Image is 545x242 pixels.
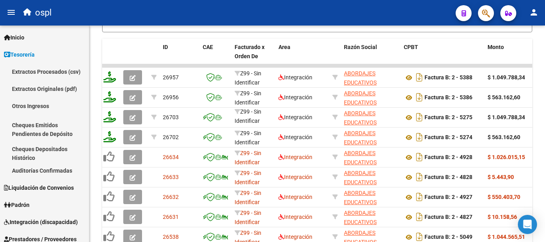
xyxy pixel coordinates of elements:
span: Integración [278,94,312,100]
span: Z99 - Sin Identificar [235,170,261,185]
datatable-header-cell: Razón Social [341,39,401,74]
i: Descargar documento [414,71,425,84]
span: Z99 - Sin Identificar [235,150,261,165]
strong: Factura B: 2 - 4827 [425,214,472,220]
datatable-header-cell: Area [275,39,329,74]
span: 26634 [163,154,179,160]
span: ABORDAJES EDUCATIVOS EMPATIA SA [344,70,377,95]
span: ABORDAJES EDUCATIVOS EMPATIA SA [344,130,377,155]
span: Integración [278,234,312,240]
span: Integración [278,174,312,180]
span: Padrón [4,201,30,209]
span: 26956 [163,94,179,100]
span: Facturado x Orden De [235,44,265,59]
strong: $ 1.044.565,51 [488,234,525,240]
div: 30715874136 [344,209,397,225]
span: Integración [278,214,312,220]
span: ABORDAJES EDUCATIVOS EMPATIA SA [344,150,377,175]
i: Descargar documento [414,91,425,104]
i: Descargar documento [414,151,425,163]
div: 30715874136 [344,129,397,146]
span: ID [163,44,168,50]
strong: Factura B: 2 - 5386 [425,94,472,101]
span: 26703 [163,114,179,120]
i: Descargar documento [414,131,425,144]
strong: Factura B: 2 - 5049 [425,234,472,240]
div: Open Intercom Messenger [518,215,537,234]
strong: $ 1.049.788,34 [488,114,525,120]
span: 26957 [163,74,179,81]
strong: $ 1.026.015,15 [488,154,525,160]
span: Integración (discapacidad) [4,218,78,226]
strong: Factura B: 2 - 4927 [425,194,472,201]
span: Z99 - Sin Identificar [235,190,261,205]
i: Descargar documento [414,171,425,183]
i: Descargar documento [414,111,425,124]
div: 30715874136 [344,89,397,106]
strong: Factura B: 2 - 5274 [425,134,472,141]
span: ABORDAJES EDUCATIVOS EMPATIA SA [344,110,377,135]
span: CAE [203,44,213,50]
span: 26538 [163,234,179,240]
div: 30715874136 [344,149,397,165]
datatable-header-cell: Monto [484,39,532,74]
div: 30715874136 [344,189,397,205]
span: Integración [278,114,312,120]
span: Z99 - Sin Identificar [235,90,261,106]
span: ABORDAJES EDUCATIVOS EMPATIA SA [344,170,377,195]
span: Z99 - Sin Identificar [235,70,261,86]
span: ABORDAJES EDUCATIVOS EMPATIA SA [344,210,377,234]
strong: Factura B: 2 - 5388 [425,75,472,81]
strong: $ 550.403,70 [488,194,520,200]
span: CPBT [404,44,418,50]
span: Integración [278,134,312,140]
span: Integración [278,154,312,160]
datatable-header-cell: CAE [199,39,231,74]
strong: $ 1.049.788,34 [488,74,525,81]
strong: Factura B: 2 - 4828 [425,174,472,181]
span: ospl [35,4,51,22]
i: Descargar documento [414,191,425,203]
span: Z99 - Sin Identificar [235,210,261,225]
strong: Factura B: 2 - 5275 [425,114,472,121]
strong: Factura B: 2 - 4928 [425,154,472,161]
div: 30715874136 [344,69,397,86]
strong: $ 563.162,60 [488,134,520,140]
strong: $ 10.158,56 [488,214,517,220]
mat-icon: person [529,8,539,17]
div: 30715874136 [344,109,397,126]
datatable-header-cell: Facturado x Orden De [231,39,275,74]
span: ABORDAJES EDUCATIVOS EMPATIA SA [344,190,377,214]
span: 26632 [163,194,179,200]
div: 30715874136 [344,169,397,185]
span: Monto [488,44,504,50]
mat-icon: menu [6,8,16,17]
span: Inicio [4,33,24,42]
span: Tesorería [4,50,35,59]
span: 26631 [163,214,179,220]
span: 26633 [163,174,179,180]
strong: $ 5.443,90 [488,174,514,180]
strong: $ 563.162,60 [488,94,520,100]
datatable-header-cell: ID [160,39,199,74]
span: Z99 - Sin Identificar [235,130,261,146]
span: Integración [278,74,312,81]
datatable-header-cell: CPBT [401,39,484,74]
span: 26702 [163,134,179,140]
span: Area [278,44,290,50]
span: ABORDAJES EDUCATIVOS EMPATIA SA [344,90,377,115]
i: Descargar documento [414,211,425,223]
span: Razón Social [344,44,377,50]
span: Liquidación de Convenios [4,183,74,192]
span: Integración [278,194,312,200]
